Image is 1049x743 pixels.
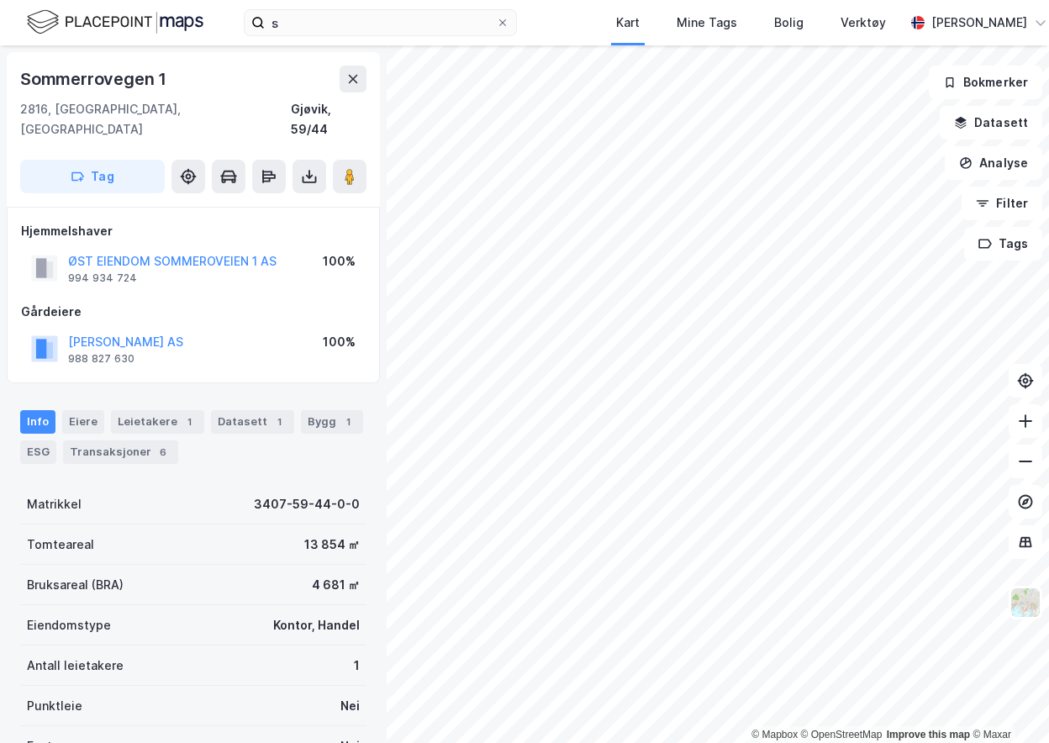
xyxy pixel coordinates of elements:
[62,410,104,434] div: Eiere
[27,696,82,716] div: Punktleie
[940,106,1042,140] button: Datasett
[20,66,170,92] div: Sommerrovegen 1
[354,656,360,676] div: 1
[111,410,204,434] div: Leietakere
[27,575,124,595] div: Bruksareal (BRA)
[931,13,1027,33] div: [PERSON_NAME]
[21,221,366,241] div: Hjemmelshaver
[63,440,178,464] div: Transaksjoner
[265,10,496,35] input: Søk på adresse, matrikkel, gårdeiere, leietakere eller personer
[27,656,124,676] div: Antall leietakere
[965,662,1049,743] div: Kontrollprogram for chat
[301,410,363,434] div: Bygg
[27,615,111,635] div: Eiendomstype
[20,99,291,140] div: 2816, [GEOGRAPHIC_DATA], [GEOGRAPHIC_DATA]
[20,440,56,464] div: ESG
[340,696,360,716] div: Nei
[1009,587,1041,619] img: Z
[27,8,203,37] img: logo.f888ab2527a4732fd821a326f86c7f29.svg
[964,227,1042,261] button: Tags
[20,410,55,434] div: Info
[616,13,640,33] div: Kart
[155,444,171,461] div: 6
[27,494,82,514] div: Matrikkel
[68,352,134,366] div: 988 827 630
[68,271,137,285] div: 994 934 724
[304,535,360,555] div: 13 854 ㎡
[323,251,356,271] div: 100%
[323,332,356,352] div: 100%
[929,66,1042,99] button: Bokmerker
[211,410,294,434] div: Datasett
[21,302,366,322] div: Gårdeiere
[962,187,1042,220] button: Filter
[271,414,287,430] div: 1
[27,535,94,555] div: Tomteareal
[887,729,970,740] a: Improve this map
[340,414,356,430] div: 1
[312,575,360,595] div: 4 681 ㎡
[841,13,886,33] div: Verktøy
[181,414,198,430] div: 1
[751,729,798,740] a: Mapbox
[945,146,1042,180] button: Analyse
[20,160,165,193] button: Tag
[965,662,1049,743] iframe: Chat Widget
[254,494,360,514] div: 3407-59-44-0-0
[291,99,366,140] div: Gjøvik, 59/44
[801,729,883,740] a: OpenStreetMap
[774,13,804,33] div: Bolig
[677,13,737,33] div: Mine Tags
[273,615,360,635] div: Kontor, Handel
